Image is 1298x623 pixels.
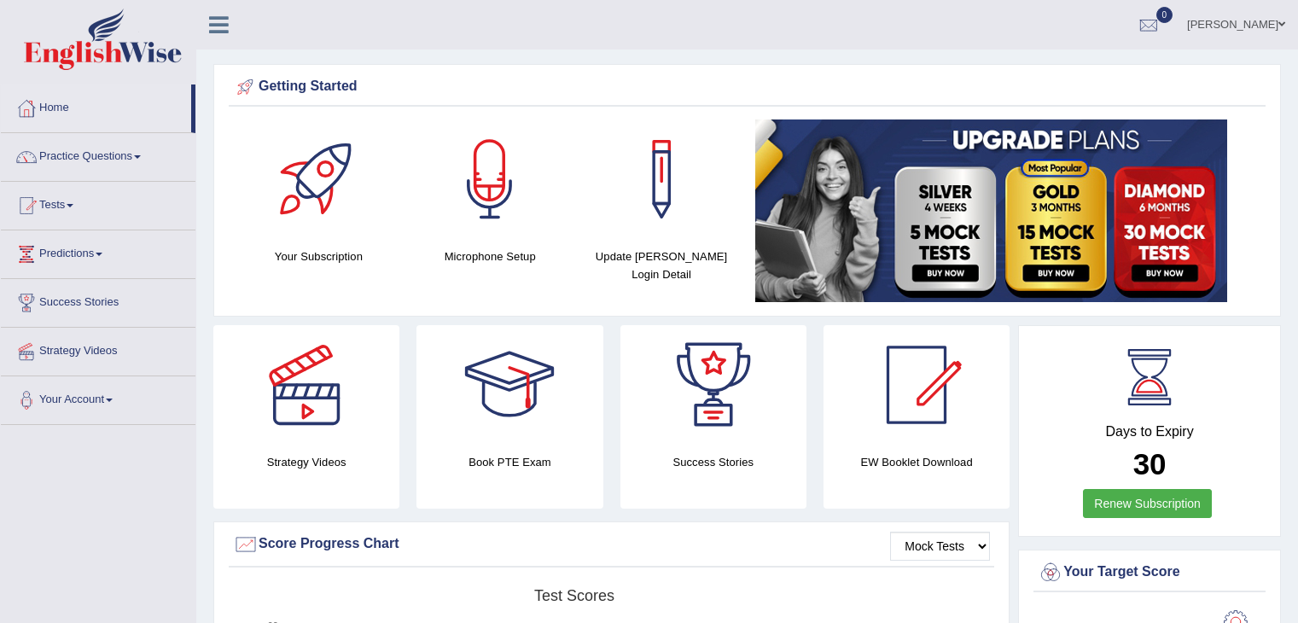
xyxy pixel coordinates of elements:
h4: Strategy Videos [213,453,399,471]
a: Predictions [1,230,195,273]
h4: Book PTE Exam [416,453,602,471]
a: Your Account [1,376,195,419]
h4: Your Subscription [242,247,396,265]
img: small5.jpg [755,119,1227,302]
tspan: Test scores [534,587,614,604]
h4: Update [PERSON_NAME] Login Detail [585,247,739,283]
h4: Days to Expiry [1038,424,1261,440]
h4: EW Booklet Download [824,453,1010,471]
b: 30 [1133,447,1167,480]
a: Renew Subscription [1083,489,1212,518]
a: Tests [1,182,195,224]
div: Your Target Score [1038,560,1261,585]
a: Home [1,84,191,127]
div: Getting Started [233,74,1261,100]
span: 0 [1156,7,1173,23]
a: Practice Questions [1,133,195,176]
h4: Microphone Setup [413,247,568,265]
div: Score Progress Chart [233,532,990,557]
h4: Success Stories [620,453,806,471]
a: Strategy Videos [1,328,195,370]
a: Success Stories [1,279,195,322]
